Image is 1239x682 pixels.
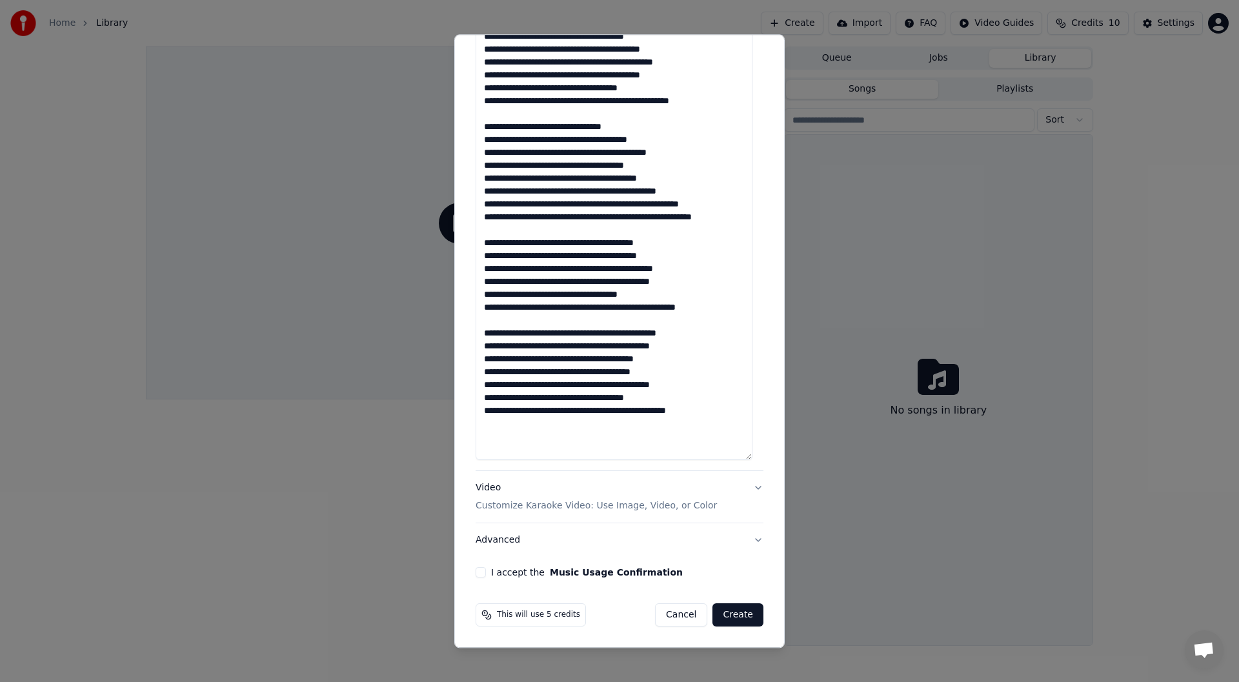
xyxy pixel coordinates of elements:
p: Customize Karaoke Video: Use Image, Video, or Color [476,500,717,513]
label: I accept the [491,568,683,577]
button: I accept the [550,568,683,577]
button: Cancel [655,604,707,627]
button: Advanced [476,524,763,557]
div: Video [476,482,717,513]
button: Create [712,604,763,627]
button: VideoCustomize Karaoke Video: Use Image, Video, or Color [476,472,763,523]
span: This will use 5 credits [497,610,580,621]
